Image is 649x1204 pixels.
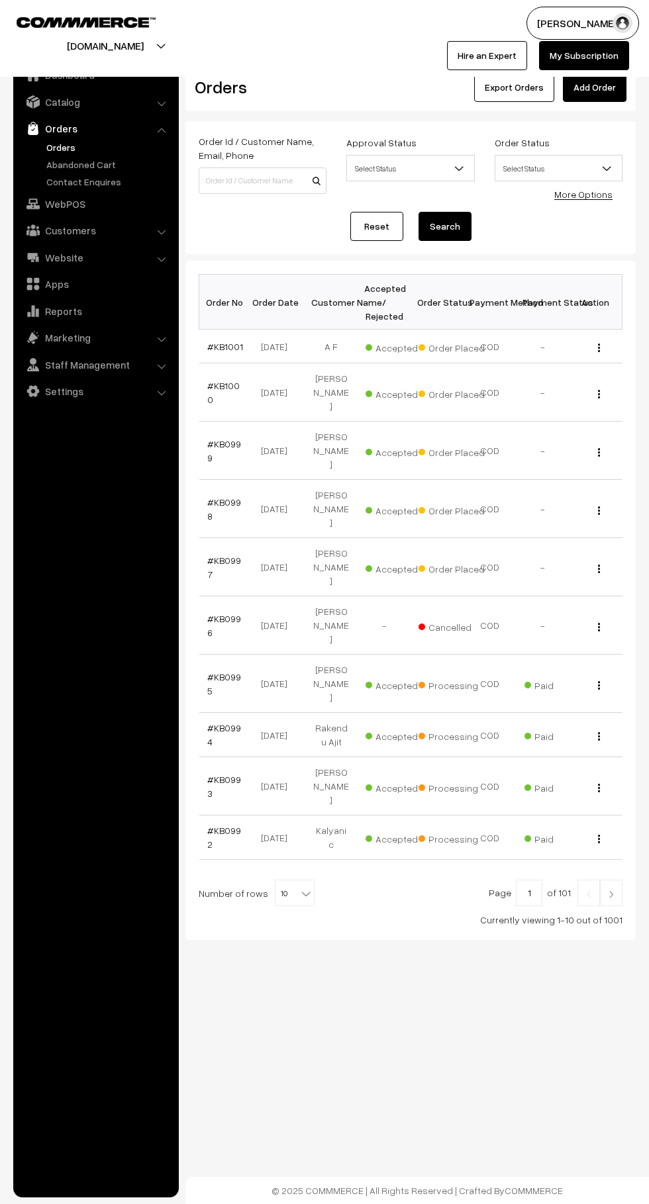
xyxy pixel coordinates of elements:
[366,726,432,743] span: Accepted
[598,344,600,352] img: Menu
[17,90,174,114] a: Catalog
[419,442,485,459] span: Order Placed
[517,363,570,422] td: -
[419,617,485,634] span: Cancelled
[517,275,570,330] th: Payment Status
[252,815,305,860] td: [DATE]
[583,890,595,898] img: Left
[207,341,243,352] a: #KB1001
[17,272,174,296] a: Apps
[199,134,326,162] label: Order Id / Customer Name, Email, Phone
[17,218,174,242] a: Customers
[517,538,570,596] td: -
[252,422,305,480] td: [DATE]
[252,596,305,655] td: [DATE]
[495,157,622,180] span: Select Status
[419,559,485,576] span: Order Placed
[207,825,241,850] a: #KB0992
[17,13,132,29] a: COMMMERCE
[495,136,550,150] label: Order Status
[366,778,432,795] span: Accepted
[275,880,314,907] span: 10
[464,815,517,860] td: COD
[419,778,485,795] span: Processing
[464,363,517,422] td: COD
[346,136,417,150] label: Approval Status
[305,655,358,713] td: [PERSON_NAME]
[305,596,358,655] td: [PERSON_NAME]
[207,613,241,638] a: #KB0996
[17,379,174,403] a: Settings
[613,13,632,33] img: user
[464,596,517,655] td: COD
[598,448,600,457] img: Menu
[347,157,474,180] span: Select Status
[598,390,600,398] img: Menu
[207,671,241,696] a: #KB0995
[17,246,174,269] a: Website
[17,17,156,27] img: COMMMERCE
[526,7,639,40] button: [PERSON_NAME]…
[464,655,517,713] td: COD
[598,623,600,631] img: Menu
[305,713,358,757] td: Rakendu Ajit
[199,167,326,194] input: Order Id / Customer Name / Customer Email / Customer Phone
[305,757,358,815] td: [PERSON_NAME]
[517,596,570,655] td: -
[517,480,570,538] td: -
[464,757,517,815] td: COD
[252,330,305,363] td: [DATE]
[464,538,517,596] td: COD
[305,815,358,860] td: Kalyani c
[598,835,600,843] img: Menu
[447,41,527,70] a: Hire an Expert
[17,326,174,349] a: Marketing
[419,500,485,518] span: Order Placed
[464,480,517,538] td: COD
[366,338,432,355] span: Accepted
[305,275,358,330] th: Customer Name
[464,713,517,757] td: COD
[43,158,174,171] a: Abandoned Cart
[358,275,411,330] th: Accepted / Rejected
[43,175,174,189] a: Contact Enquires
[17,116,174,140] a: Orders
[199,275,252,330] th: Order No
[474,73,554,102] button: Export Orders
[207,722,241,747] a: #KB0994
[305,480,358,538] td: [PERSON_NAME]
[464,330,517,363] td: COD
[252,655,305,713] td: [DATE]
[207,438,241,463] a: #KB0999
[570,275,623,330] th: Action
[598,506,600,515] img: Menu
[305,422,358,480] td: [PERSON_NAME]
[185,1177,649,1204] footer: © 2025 COMMMERCE | All Rights Reserved | Crafted By
[366,675,432,692] span: Accepted
[252,538,305,596] td: [DATE]
[199,913,623,927] div: Currently viewing 1-10 out of 1001
[563,73,626,102] a: Add Order
[17,192,174,216] a: WebPOS
[305,538,358,596] td: [PERSON_NAME]
[252,275,305,330] th: Order Date
[199,886,268,900] span: Number of rows
[419,829,485,846] span: Processing
[366,384,432,401] span: Accepted
[252,713,305,757] td: [DATE]
[539,41,629,70] a: My Subscription
[554,189,613,200] a: More Options
[366,442,432,459] span: Accepted
[305,330,358,363] td: A F
[207,380,240,405] a: #KB1000
[524,778,591,795] span: Paid
[495,155,623,181] span: Select Status
[517,422,570,480] td: -
[598,565,600,573] img: Menu
[489,887,511,898] span: Page
[419,338,485,355] span: Order Placed
[358,596,411,655] td: -
[524,726,591,743] span: Paid
[207,555,241,580] a: #KB0997
[524,675,591,692] span: Paid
